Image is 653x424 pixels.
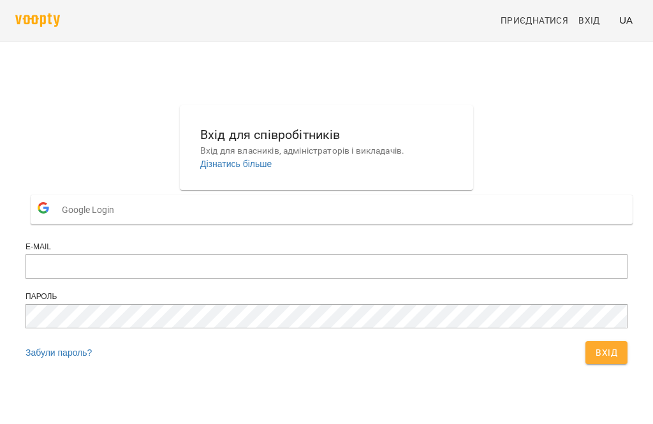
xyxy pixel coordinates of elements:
span: Google Login [62,197,121,223]
div: Пароль [26,291,627,302]
button: Вхід [585,341,627,364]
a: Приєднатися [495,9,573,32]
a: Дізнатись більше [200,159,272,169]
button: Вхід для співробітниківВхід для власників, адміністраторів і викладачів.Дізнатись більше [190,115,463,180]
div: E-mail [26,242,627,252]
span: Приєднатися [501,13,568,28]
span: Вхід [578,13,600,28]
a: Забули пароль? [26,347,92,358]
button: Google Login [31,195,633,224]
span: Вхід [596,345,617,360]
button: UA [614,8,638,32]
span: UA [619,13,633,27]
img: voopty.png [15,13,60,27]
h6: Вхід для співробітників [200,125,453,145]
a: Вхід [573,9,614,32]
p: Вхід для власників, адміністраторів і викладачів. [200,145,453,157]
